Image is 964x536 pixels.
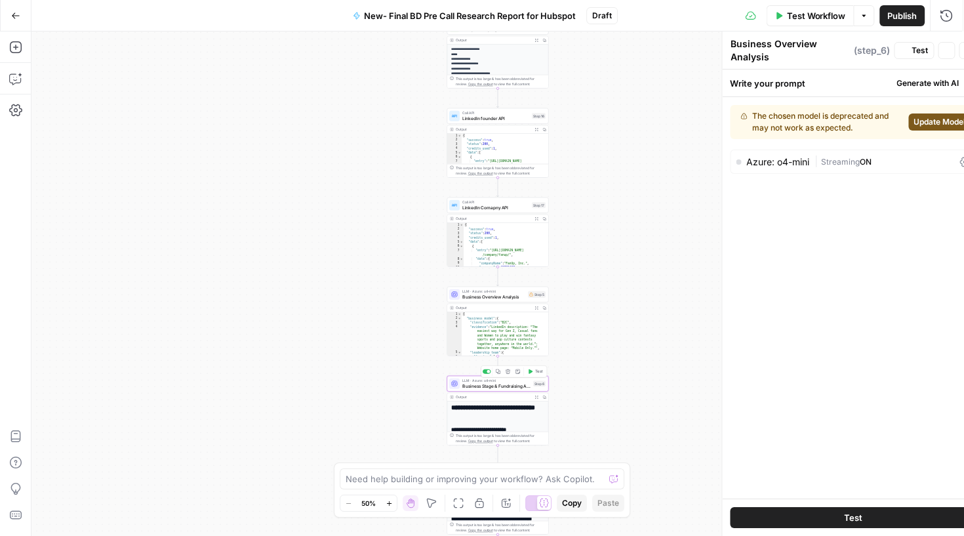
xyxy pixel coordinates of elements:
span: Test [912,45,928,56]
span: Toggle code folding, rows 6 through 92 [458,155,462,159]
span: Copy [562,497,582,509]
span: Toggle code folding, rows 1 through 406 [460,223,464,228]
span: Call API [462,110,529,115]
span: Toggle code folding, rows 2 through 16 [458,316,462,321]
div: Call APILinkedIn founder APIStep 16Output{ "success":true, "status":200, "credits_used":1, "data"... [447,108,549,178]
g: Edge from step_2 to step_16 [497,89,499,108]
textarea: Business Overview Analysis [731,37,851,64]
div: 6 [447,244,464,249]
div: Output [456,37,531,43]
span: Toggle code folding, rows 5 through 405 [460,240,464,245]
div: The chosen model is deprecated and may not work as expected. [740,110,903,134]
span: Call API [462,199,529,205]
button: Test [894,42,934,59]
span: Business Overview Analysis [462,293,525,300]
button: Test Workflow [767,5,854,26]
g: Edge from step_16 to step_17 [497,178,499,197]
div: 5 [447,350,462,355]
span: LinkedIn Comapny API [462,204,529,211]
span: Test [535,369,543,375]
div: 3 [447,321,462,325]
div: Output [456,305,531,310]
div: 4 [447,325,462,350]
div: Call APILinkedIn Comapny APIStep 17Output{ "success":true, "status":200, "credits_used":1, "data"... [447,197,549,267]
div: Step 16 [532,113,546,119]
span: | [814,154,821,167]
div: 6 [447,155,462,159]
span: Publish [887,9,917,22]
span: Copy the output [468,82,493,86]
div: Output [456,127,531,132]
button: New- Final BD Pre Call Research Report for Hubspot [344,5,583,26]
span: ( step_6 ) [854,44,890,57]
div: 5 [447,151,462,155]
div: 7 [447,249,464,257]
div: Azure: o4-mini [746,157,809,167]
div: 4 [447,146,462,151]
div: 1 [447,223,464,228]
button: Publish [879,5,925,26]
div: 7 [447,159,462,168]
span: Generate with AI [896,77,959,89]
span: Test [844,511,862,524]
button: Test [525,367,546,376]
div: 5 [447,240,464,245]
span: Toggle code folding, rows 6 through 9 [458,355,462,360]
span: Test Workflow [787,9,846,22]
span: Toggle code folding, rows 8 through 403 [460,257,464,262]
div: 3 [447,142,462,147]
span: Copy the output [468,439,493,443]
div: This output is too large & has been abbreviated for review. to view the full content. [456,522,546,533]
span: Draft [592,10,612,22]
div: 2 [447,316,462,321]
span: Copy the output [468,528,493,532]
div: 3 [447,232,464,236]
div: This output is too large & has been abbreviated for review. to view the full content. [456,433,546,443]
div: 1 [447,134,462,138]
div: Output [456,394,531,400]
button: Copy [557,495,587,512]
span: LLM · Azure: o4-mini [462,378,531,383]
div: LLM · Azure: o4-miniBusiness Stage & Fundraising AnalysisStep 6TestOutput**** **** **** **** ****... [447,376,549,445]
span: Toggle code folding, rows 5 through 15 [458,350,462,355]
div: Step 17 [532,202,546,208]
div: This output is too large & has been abbreviated for review. to view the full content. [456,165,546,176]
div: 2 [447,227,464,232]
div: 10 [447,266,464,270]
g: Edge from step_17 to step_5 [497,267,499,286]
div: 9 [447,261,464,266]
span: Streaming [821,157,860,167]
div: This output is too large & has been abbreviated for review. to view the full content. [456,76,546,87]
span: Scrape Company Website [462,26,531,32]
div: Step 5 [528,291,546,298]
span: Copy the output [468,171,493,175]
span: ON [860,157,872,167]
span: Paste [597,497,619,509]
div: LLM · Azure: o4-miniBusiness Overview AnalysisStep 5Output{ "business_model":{ "classification":"... [447,287,549,356]
span: Toggle code folding, rows 1 through 94 [458,134,462,138]
div: 1 [447,312,462,317]
span: Toggle code folding, rows 1 through 37 [458,312,462,317]
div: 6 [447,355,462,360]
div: Output [456,216,531,221]
div: 4 [447,236,464,240]
div: 8 [447,257,464,262]
span: LLM · Azure: o4-mini [462,289,525,294]
span: Business Stage & Fundraising Analysis [462,382,531,389]
span: Toggle code folding, rows 5 through 93 [458,151,462,155]
span: LinkedIn founder API [462,115,529,121]
div: 2 [447,138,462,142]
span: 50% [361,498,376,508]
span: New- Final BD Pre Call Research Report for Hubspot [364,9,575,22]
g: Edge from step_6 to step_11 [497,445,499,464]
div: Step 6 [533,381,546,386]
span: Toggle code folding, rows 6 through 404 [460,244,464,249]
button: Paste [592,495,624,512]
